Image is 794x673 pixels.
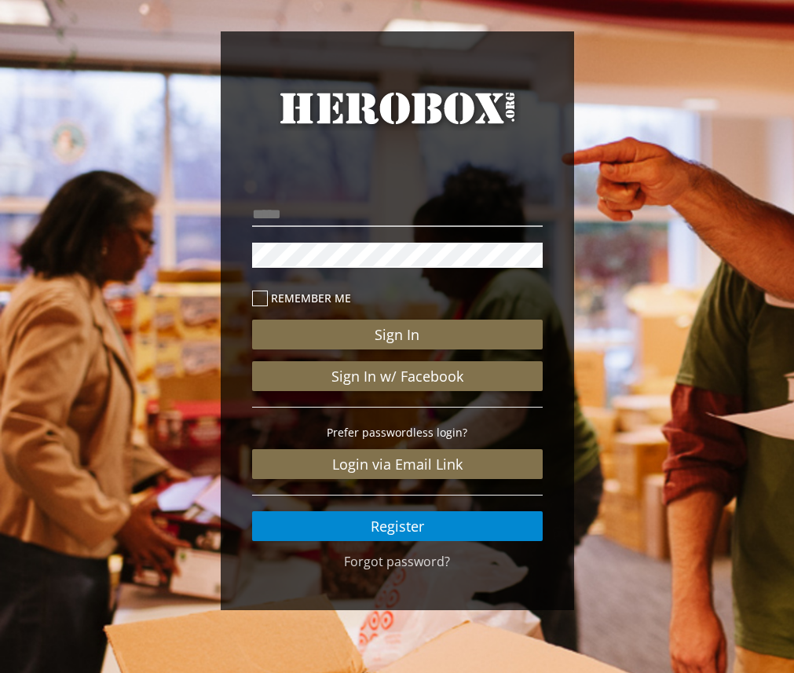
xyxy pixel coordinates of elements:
a: Sign In w/ Facebook [252,361,543,391]
a: Login via Email Link [252,449,543,479]
p: Prefer passwordless login? [252,423,543,441]
button: Sign In [252,320,543,349]
a: HeroBox [252,86,543,159]
label: Remember me [252,289,543,307]
a: Register [252,511,543,541]
a: Forgot password? [344,553,450,570]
